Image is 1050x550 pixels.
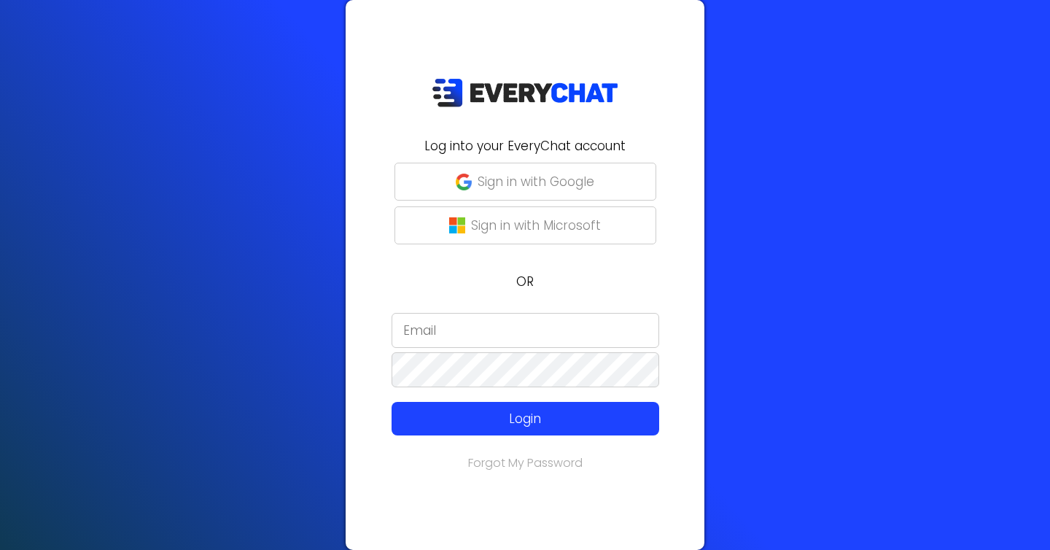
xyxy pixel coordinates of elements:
[394,206,656,244] button: Sign in with Microsoft
[449,217,465,233] img: microsoft-logo.png
[456,174,472,190] img: google-g.png
[394,163,656,201] button: Sign in with Google
[392,313,659,348] input: Email
[392,402,659,435] button: Login
[354,136,696,155] h2: Log into your EveryChat account
[354,272,696,291] p: OR
[471,216,601,235] p: Sign in with Microsoft
[419,409,632,428] p: Login
[432,78,618,108] img: EveryChat_logo_dark.png
[468,454,583,471] a: Forgot My Password
[478,172,594,191] p: Sign in with Google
